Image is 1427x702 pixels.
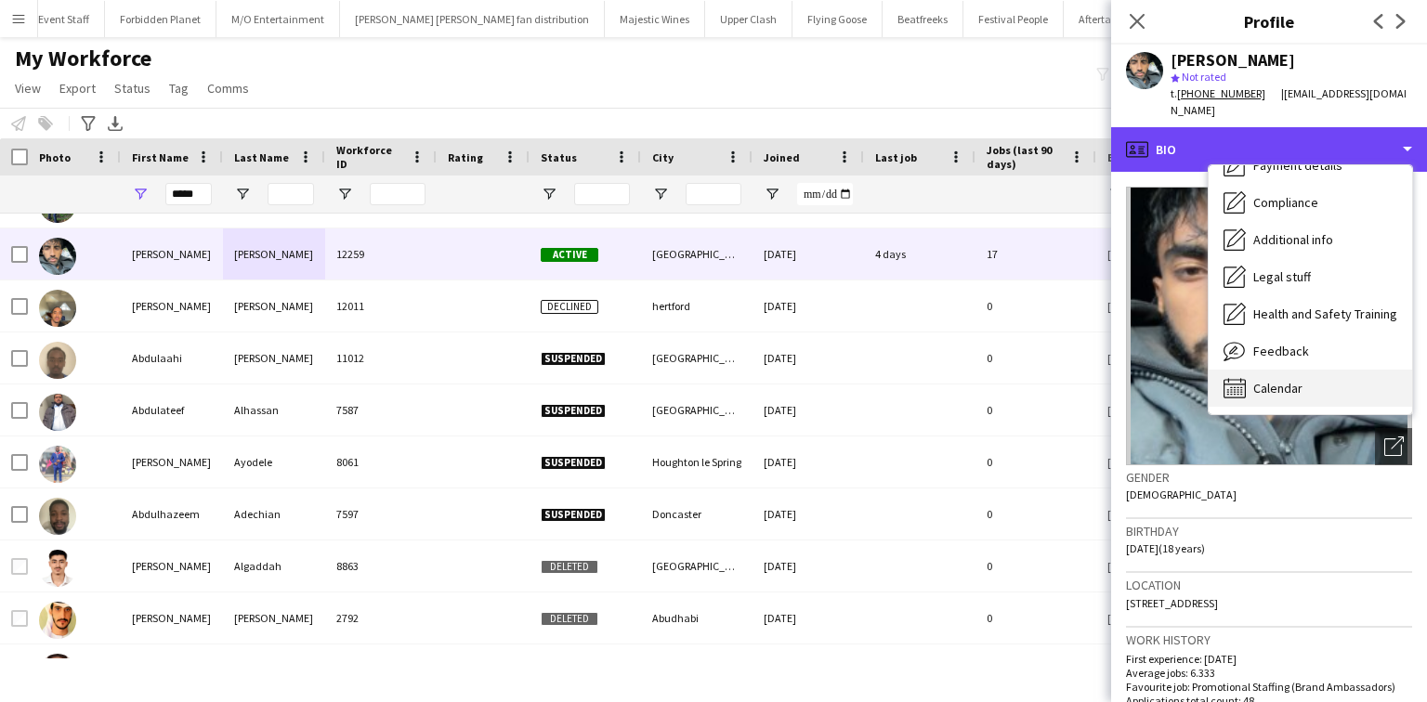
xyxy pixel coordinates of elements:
[1107,150,1137,164] span: Email
[132,150,189,164] span: First Name
[753,384,864,435] div: [DATE]
[1253,380,1303,396] span: Calendar
[325,644,437,695] div: 13443
[200,76,256,100] a: Comms
[753,436,864,487] div: [DATE]
[340,1,605,37] button: [PERSON_NAME] [PERSON_NAME] fan distribution
[641,384,753,435] div: [GEOGRAPHIC_DATA]
[105,1,216,37] button: Forbidden Planet
[223,384,325,435] div: Alhassan
[325,436,437,487] div: 8061
[975,644,1096,695] div: 0
[541,560,598,574] span: Deleted
[883,1,963,37] button: Beatfreeks
[641,488,753,539] div: Doncaster
[1126,577,1412,593] h3: Location
[223,644,325,695] div: --
[162,76,196,100] a: Tag
[15,45,151,72] span: My Workforce
[1126,596,1218,610] span: [STREET_ADDRESS]
[223,592,325,643] div: [PERSON_NAME]
[1126,631,1412,648] h3: Work history
[641,436,753,487] div: Houghton le Spring
[975,384,1096,435] div: 0
[975,488,1096,539] div: 0
[753,540,864,591] div: [DATE]
[1253,157,1342,174] span: Payment details
[1111,9,1427,33] h3: Profile
[541,352,606,366] span: Suspended
[223,280,325,331] div: [PERSON_NAME]
[1209,295,1412,332] div: Health and Safety Training
[652,150,674,164] span: City
[1209,221,1412,258] div: Additional info
[132,186,149,202] button: Open Filter Menu
[39,602,76,639] img: Abdulla Ali
[541,150,577,164] span: Status
[764,186,780,202] button: Open Filter Menu
[223,436,325,487] div: Ayodele
[223,228,325,279] div: [PERSON_NAME]
[641,280,753,331] div: hertford
[15,80,41,97] span: View
[1126,666,1412,680] p: Average jobs: 6.333
[223,488,325,539] div: Adechian
[1253,305,1397,322] span: Health and Safety Training
[875,150,917,164] span: Last job
[1171,85,1281,102] div: t.
[753,488,864,539] div: [DATE]
[641,644,753,695] div: [GEOGRAPHIC_DATA]
[792,1,883,37] button: Flying Goose
[1171,86,1407,117] span: | [EMAIL_ADDRESS][DOMAIN_NAME]
[1126,187,1412,465] img: Crew avatar or photo
[641,540,753,591] div: [GEOGRAPHIC_DATA]
[975,592,1096,643] div: 0
[541,404,606,418] span: Suspended
[1111,127,1427,172] div: Bio
[1375,428,1412,465] div: Open photos pop-in
[541,508,606,522] span: Suspended
[975,540,1096,591] div: 0
[121,436,223,487] div: [PERSON_NAME]
[39,446,76,483] img: Abdulhakeem Ayodele
[574,183,630,205] input: Status Filter Input
[975,280,1096,331] div: 0
[1126,523,1412,539] h3: Birthday
[541,248,598,262] span: Active
[234,186,251,202] button: Open Filter Menu
[764,150,800,164] span: Joined
[987,143,1063,171] span: Jobs (last 90 days)
[104,112,126,135] app-action-btn: Export XLSX
[325,384,437,435] div: 7587
[753,228,864,279] div: [DATE]
[975,436,1096,487] div: 0
[753,332,864,383] div: [DATE]
[223,540,325,591] div: Algaddah
[114,80,151,97] span: Status
[1209,370,1412,407] div: Calendar
[39,238,76,275] img: Abdul Wahhab Ahmad
[1107,186,1124,202] button: Open Filter Menu
[1209,184,1412,221] div: Compliance
[325,228,437,279] div: 12259
[325,540,437,591] div: 8863
[1171,52,1295,69] div: [PERSON_NAME]
[1253,231,1333,248] span: Additional info
[234,150,289,164] span: Last Name
[39,342,76,379] img: Abdulaahi Khaliif Ali
[975,332,1096,383] div: 0
[39,150,71,164] span: Photo
[223,332,325,383] div: [PERSON_NAME]
[121,488,223,539] div: Abdulhazeem
[1209,147,1412,184] div: Payment details
[336,143,403,171] span: Workforce ID
[686,183,741,205] input: City Filter Input
[1126,652,1412,666] p: First experience: [DATE]
[1126,469,1412,486] h3: Gender
[753,592,864,643] div: [DATE]
[169,80,189,97] span: Tag
[1064,1,1202,37] button: Aftertaste / Knock Knot
[641,592,753,643] div: Abudhabi
[1126,680,1412,694] p: Favourite job: Promotional Staffing (Brand Ambassadors)
[39,498,76,535] img: Abdulhazeem Adechian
